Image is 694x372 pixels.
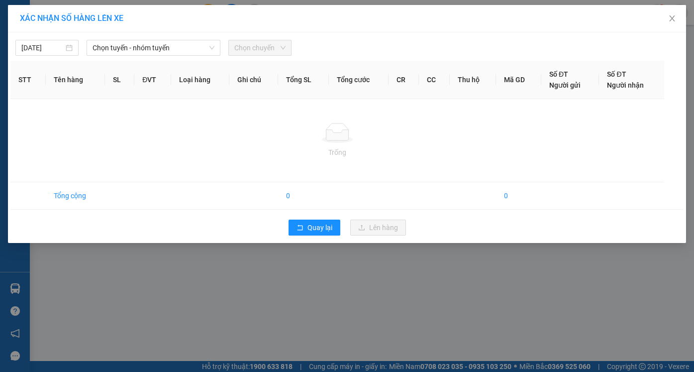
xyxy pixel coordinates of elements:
[50,63,109,71] span: VPCHV1409250033
[307,222,332,233] span: Quay lại
[496,182,541,210] td: 0
[658,5,686,33] button: Close
[607,70,626,78] span: Số ĐT
[419,61,449,99] th: CC
[229,61,278,99] th: Ghi chú
[46,182,105,210] td: Tổng cộng
[79,5,136,14] strong: ĐỒNG PHƯỚC
[18,147,656,158] div: Trống
[171,61,229,99] th: Loại hàng
[3,64,109,70] span: [PERSON_NAME]:
[289,220,340,236] button: rollbackQuay lại
[278,182,329,210] td: 0
[46,61,105,99] th: Tên hàng
[134,61,171,99] th: ĐVT
[297,224,303,232] span: rollback
[668,14,676,22] span: close
[234,40,286,55] span: Chọn chuyến
[20,13,123,23] span: XÁC NHẬN SỐ HÀNG LÊN XE
[10,61,46,99] th: STT
[607,81,644,89] span: Người nhận
[450,61,496,99] th: Thu hộ
[209,45,215,51] span: down
[27,54,122,62] span: -----------------------------------------
[278,61,329,99] th: Tổng SL
[22,72,61,78] span: 16:25:42 [DATE]
[329,61,389,99] th: Tổng cước
[93,40,214,55] span: Chọn tuyến - nhóm tuyến
[105,61,134,99] th: SL
[3,6,48,50] img: logo
[496,61,541,99] th: Mã GD
[549,70,568,78] span: Số ĐT
[549,81,581,89] span: Người gửi
[21,42,64,53] input: 14/09/2025
[79,30,137,42] span: 01 Võ Văn Truyện, KP.1, Phường 2
[350,220,406,236] button: uploadLên hàng
[79,16,134,28] span: Bến xe [GEOGRAPHIC_DATA]
[389,61,419,99] th: CR
[79,44,122,50] span: Hotline: 19001152
[3,72,61,78] span: In ngày:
